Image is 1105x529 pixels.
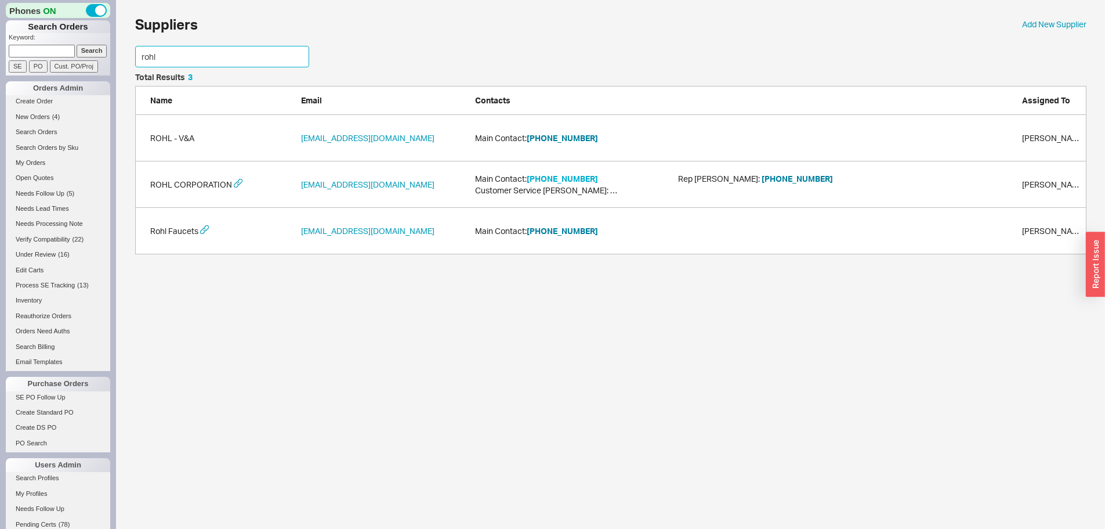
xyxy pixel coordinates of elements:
[9,33,110,45] p: Keyword:
[135,115,1086,254] div: grid
[6,203,110,215] a: Needs Lead Times
[1022,95,1070,105] span: Assigned To
[6,111,110,123] a: New Orders(4)
[77,45,107,57] input: Search
[52,113,60,120] span: ( 4 )
[59,521,70,528] span: ( 78 )
[6,126,110,138] a: Search Orders
[77,282,89,289] span: ( 13 )
[67,190,74,197] span: ( 5 )
[16,282,75,289] span: Process SE Tracking
[475,95,510,105] span: Contacts
[6,391,110,404] a: SE PO Follow Up
[678,173,881,185] div: Rep [PERSON_NAME] :
[6,142,110,154] a: Search Orders by Sku
[58,251,70,258] span: ( 16 )
[301,132,434,144] a: [EMAIL_ADDRESS][DOMAIN_NAME]
[1022,132,1080,144] div: Chaya
[6,249,110,261] a: Under Review(16)
[301,179,434,190] a: [EMAIL_ADDRESS][DOMAIN_NAME]
[527,173,598,185] button: [PHONE_NUMBER]
[6,279,110,292] a: Process SE Tracking(13)
[150,179,232,190] a: ROHL CORPORATION
[6,437,110,449] a: PO Search
[50,60,98,73] input: Cust. PO/Proj
[475,132,678,144] span: Main Contact:
[475,173,678,185] span: Main Contact:
[527,132,598,144] button: [PHONE_NUMBER]
[610,185,680,196] button: 714.557.1933 x228
[6,310,110,322] a: Reauthorize Orders
[6,356,110,368] a: Email Templates
[29,60,48,73] input: PO
[6,458,110,472] div: Users Admin
[16,190,64,197] span: Needs Follow Up
[6,264,110,276] a: Edit Carts
[135,46,309,67] input: Enter Search
[135,17,198,31] h1: Suppliers
[6,172,110,184] a: Open Quotes
[6,294,110,307] a: Inventory
[6,3,110,18] div: Phones
[6,218,110,230] a: Needs Processing Note
[73,236,84,243] span: ( 22 )
[6,488,110,500] a: My Profiles
[762,173,833,185] button: [PHONE_NUMBER]
[301,95,322,105] span: Email
[43,5,56,17] span: ON
[1022,19,1086,30] a: Add New Supplier
[6,20,110,33] h1: Search Orders
[6,406,110,419] a: Create Standard PO
[16,113,50,120] span: New Orders
[9,60,27,73] input: SE
[6,472,110,484] a: Search Profiles
[6,233,110,246] a: Verify Compatibility(22)
[1022,179,1080,190] div: Chaya
[16,505,64,512] span: Needs Follow Up
[6,188,110,200] a: Needs Follow Up(5)
[527,225,598,237] button: [PHONE_NUMBER]
[6,157,110,169] a: My Orders
[135,73,193,81] h5: Total Results
[475,185,678,196] div: Customer Service [PERSON_NAME] :
[6,341,110,353] a: Search Billing
[16,521,56,528] span: Pending Certs
[6,377,110,391] div: Purchase Orders
[150,132,194,144] a: ROHL - V&A
[6,325,110,337] a: Orders Need Auths
[188,72,193,82] span: 3
[150,225,198,237] a: Rohl Faucets
[6,95,110,107] a: Create Order
[6,503,110,515] a: Needs Follow Up
[6,81,110,95] div: Orders Admin
[301,225,434,237] a: [EMAIL_ADDRESS][DOMAIN_NAME]
[6,422,110,434] a: Create DS PO
[16,251,56,258] span: Under Review
[16,236,70,243] span: Verify Compatibility
[16,220,83,227] span: Needs Processing Note
[150,95,172,105] span: Name
[475,225,678,237] span: Main Contact:
[1022,225,1080,237] div: Chaya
